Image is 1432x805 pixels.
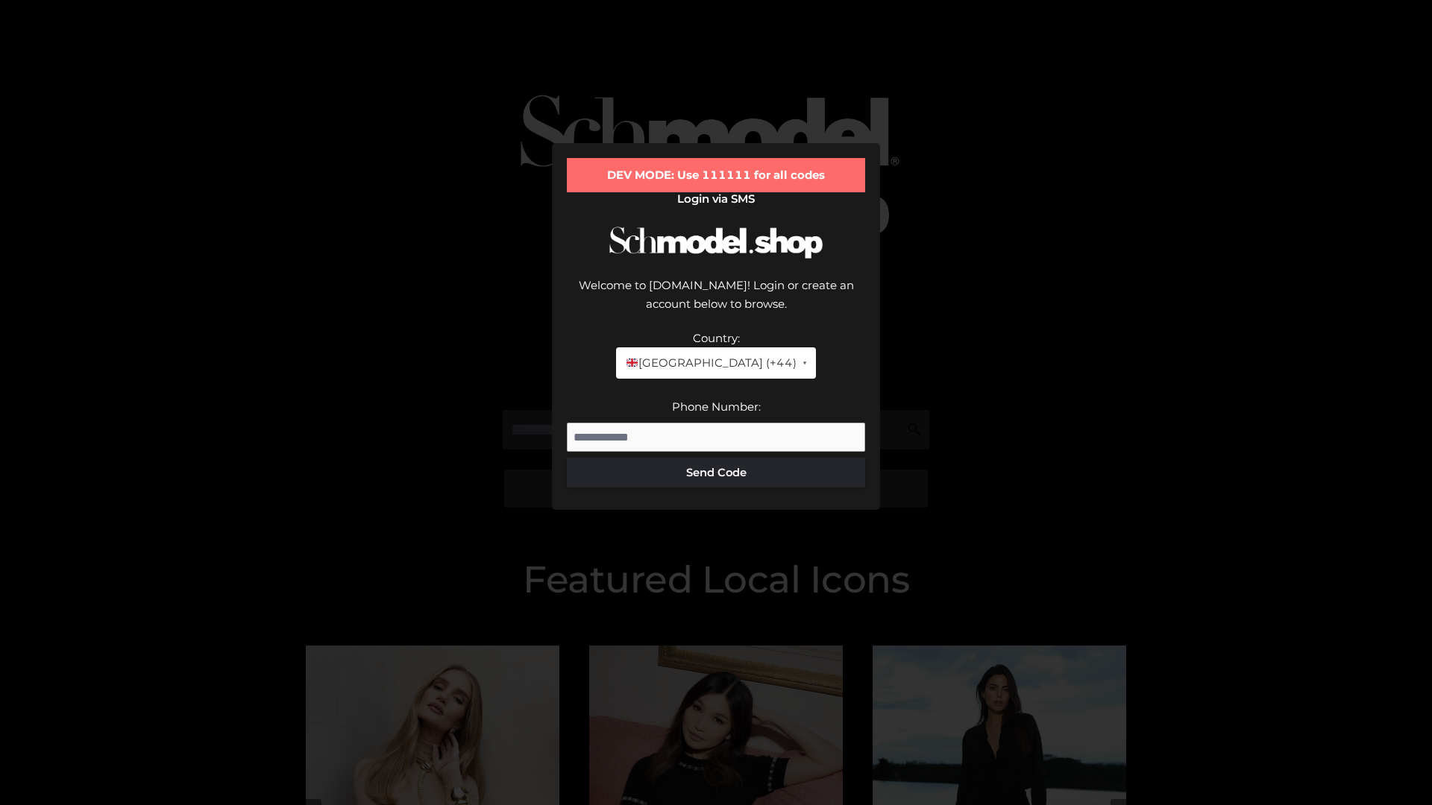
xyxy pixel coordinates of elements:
div: DEV MODE: Use 111111 for all codes [567,158,865,192]
img: Schmodel Logo [604,213,828,272]
span: [GEOGRAPHIC_DATA] (+44) [625,353,796,373]
h2: Login via SMS [567,192,865,206]
div: Welcome to [DOMAIN_NAME]! Login or create an account below to browse. [567,276,865,329]
label: Country: [693,331,740,345]
img: 🇬🇧 [626,357,638,368]
label: Phone Number: [672,400,761,414]
button: Send Code [567,458,865,487]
